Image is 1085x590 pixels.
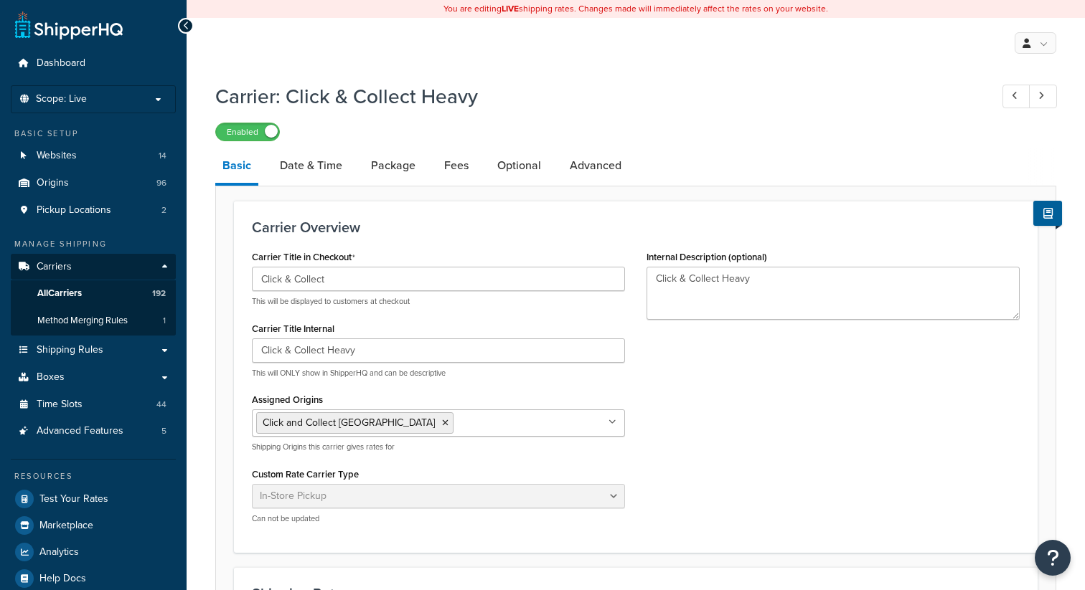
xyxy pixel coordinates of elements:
[37,261,72,273] span: Carriers
[37,425,123,437] span: Advanced Features
[252,469,359,480] label: Custom Rate Carrier Type
[252,513,625,524] p: Can not be updated
[156,399,166,411] span: 44
[39,493,108,505] span: Test Your Rates
[37,57,85,70] span: Dashboard
[159,150,166,162] span: 14
[11,337,176,363] a: Shipping Rules
[11,143,176,169] li: Websites
[11,170,176,196] li: Origins
[563,148,629,183] a: Advanced
[11,470,176,482] div: Resources
[11,280,176,307] a: AllCarriers192
[37,177,69,189] span: Origins
[37,287,82,300] span: All Carriers
[11,364,176,391] a: Boxes
[437,148,476,183] a: Fees
[36,93,87,105] span: Scope: Live
[11,254,176,280] a: Carriers
[11,197,176,224] li: Pickup Locations
[39,520,93,532] span: Marketplace
[11,513,176,538] a: Marketplace
[263,415,435,430] span: Click and Collect [GEOGRAPHIC_DATA]
[11,50,176,77] a: Dashboard
[11,170,176,196] a: Origins96
[37,344,103,356] span: Shipping Rules
[11,308,176,334] li: Method Merging Rules
[647,252,767,262] label: Internal Description (optional)
[39,546,79,558] span: Analytics
[11,143,176,169] a: Websites14
[11,391,176,418] li: Time Slots
[490,148,548,183] a: Optional
[11,238,176,250] div: Manage Shipping
[152,287,166,300] span: 192
[502,2,519,15] b: LIVE
[216,123,279,141] label: Enabled
[11,308,176,334] a: Method Merging Rules1
[1033,201,1062,226] button: Show Help Docs
[1029,85,1057,108] a: Next Record
[39,573,86,585] span: Help Docs
[163,315,166,327] span: 1
[252,323,334,334] label: Carrier Title Internal
[11,128,176,140] div: Basic Setup
[11,197,176,224] a: Pickup Locations2
[252,368,625,379] p: This will ONLY show in ShipperHQ and can be descriptive
[273,148,349,183] a: Date & Time
[156,177,166,189] span: 96
[252,394,323,405] label: Assigned Origins
[364,148,423,183] a: Package
[37,315,128,327] span: Method Merging Rules
[11,486,176,512] a: Test Your Rates
[37,399,83,411] span: Time Slots
[11,391,176,418] a: Time Slots44
[1002,85,1030,108] a: Previous Record
[647,267,1020,320] textarea: Click & Collect Heavy
[11,418,176,444] a: Advanced Features5
[252,296,625,307] p: This will be displayed to customers at checkout
[215,82,976,110] h1: Carrier: Click & Collect Heavy
[37,371,65,384] span: Boxes
[252,219,1020,235] h3: Carrier Overview
[161,204,166,217] span: 2
[252,442,625,452] p: Shipping Origins this carrier gives rates for
[1035,540,1071,576] button: Open Resource Center
[37,150,77,162] span: Websites
[252,252,355,263] label: Carrier Title in Checkout
[11,254,176,336] li: Carriers
[11,539,176,565] a: Analytics
[215,148,258,186] a: Basic
[37,204,111,217] span: Pickup Locations
[161,425,166,437] span: 5
[11,418,176,444] li: Advanced Features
